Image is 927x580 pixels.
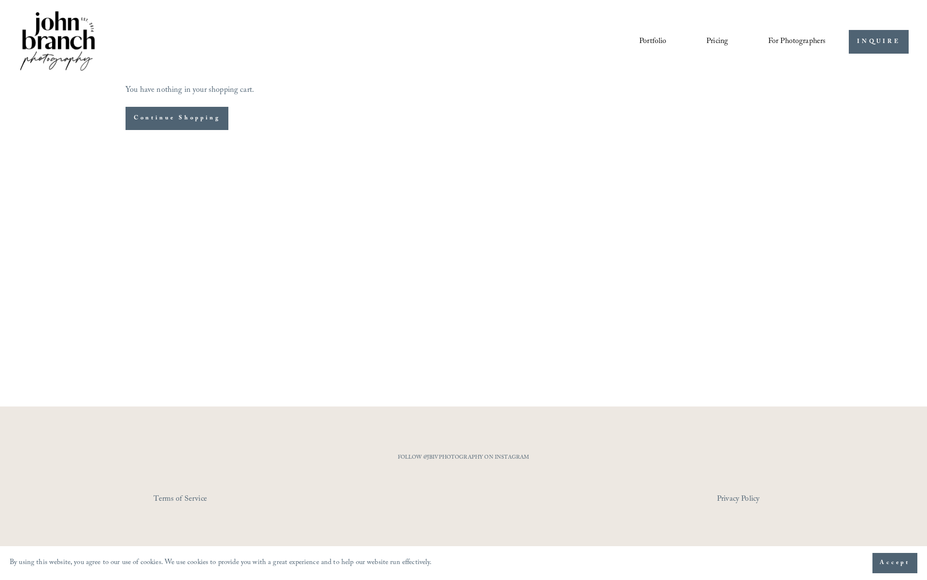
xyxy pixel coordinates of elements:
[126,107,228,130] a: Continue Shopping
[706,34,728,50] a: Pricing
[18,9,97,74] img: John Branch IV Photography
[639,34,666,50] a: Portfolio
[126,86,801,96] p: You have nothing in your shopping cart.
[717,492,801,507] a: Privacy Policy
[768,34,826,50] a: folder dropdown
[379,453,548,464] p: FOLLOW @JBIVPHOTOGRAPHY ON INSTAGRAM
[872,553,917,573] button: Accept
[880,558,910,568] span: Accept
[154,492,266,507] a: Terms of Service
[10,556,432,570] p: By using this website, you agree to our use of cookies. We use cookies to provide you with a grea...
[849,30,908,54] a: INQUIRE
[768,34,826,49] span: For Photographers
